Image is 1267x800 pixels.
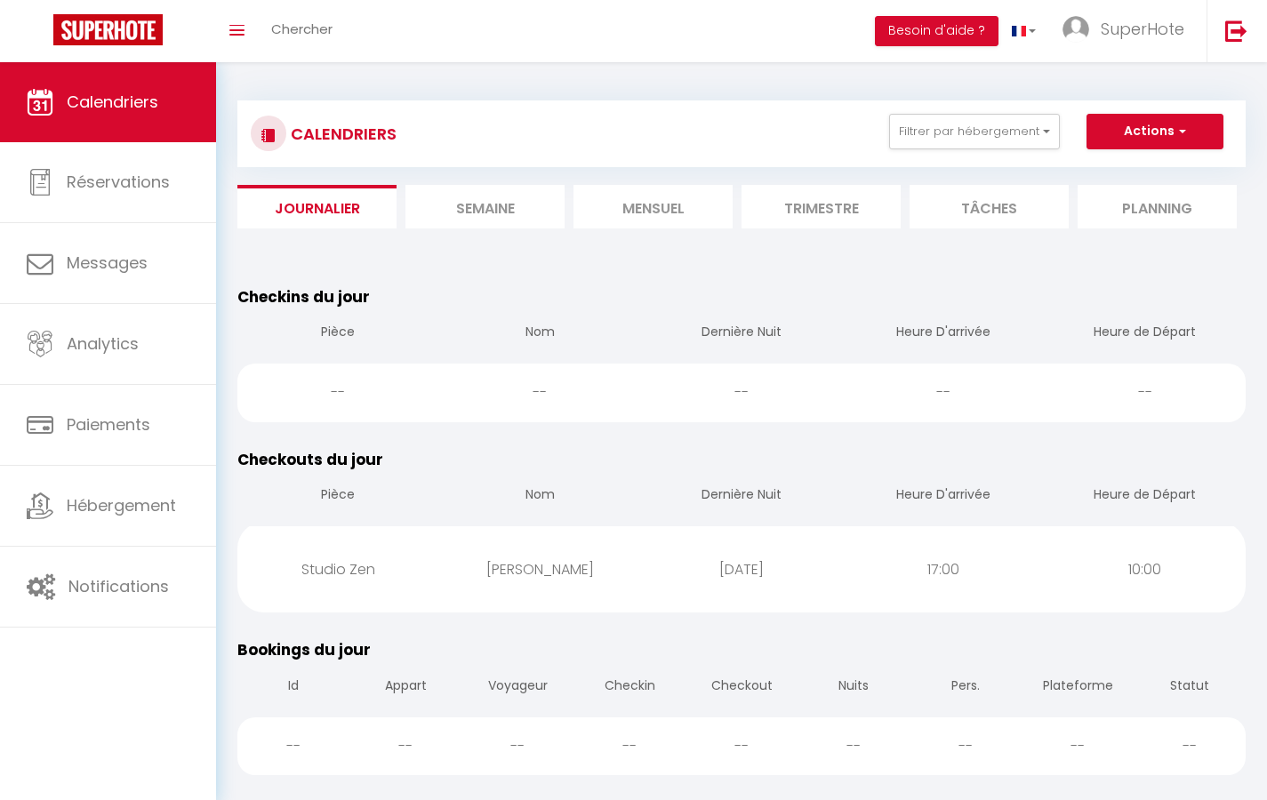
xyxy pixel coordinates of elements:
[842,364,1044,421] div: --
[1134,717,1246,775] div: --
[1063,16,1089,43] img: ...
[889,114,1060,149] button: Filtrer par hébergement
[439,471,641,522] th: Nom
[798,717,910,775] div: --
[641,540,843,598] div: [DATE]
[842,471,1044,522] th: Heure D'arrivée
[910,185,1069,228] li: Tâches
[237,639,371,660] span: Bookings du jour
[573,717,686,775] div: --
[798,662,910,713] th: Nuits
[237,540,439,598] div: Studio Zen
[439,540,641,598] div: [PERSON_NAME]
[461,717,573,775] div: --
[1022,662,1134,713] th: Plateforme
[910,662,1022,713] th: Pers.
[842,540,1044,598] div: 17:00
[237,185,397,228] li: Journalier
[1225,20,1247,42] img: logout
[237,449,383,470] span: Checkouts du jour
[1134,662,1246,713] th: Statut
[67,252,148,274] span: Messages
[237,662,349,713] th: Id
[1078,185,1237,228] li: Planning
[910,717,1022,775] div: --
[1101,18,1184,40] span: SuperHote
[237,308,439,359] th: Pièce
[53,14,163,45] img: Super Booking
[286,114,397,154] h3: CALENDRIERS
[349,717,461,775] div: --
[573,662,686,713] th: Checkin
[439,308,641,359] th: Nom
[742,185,901,228] li: Trimestre
[405,185,565,228] li: Semaine
[1044,540,1246,598] div: 10:00
[349,662,461,713] th: Appart
[67,413,150,436] span: Paiements
[67,171,170,193] span: Réservations
[237,364,439,421] div: --
[67,332,139,355] span: Analytics
[68,575,169,597] span: Notifications
[67,494,176,516] span: Hébergement
[641,471,843,522] th: Dernière Nuit
[67,91,158,113] span: Calendriers
[641,308,843,359] th: Dernière Nuit
[1044,308,1246,359] th: Heure de Départ
[686,717,798,775] div: --
[237,286,370,308] span: Checkins du jour
[1022,717,1134,775] div: --
[14,7,68,60] button: Ouvrir le widget de chat LiveChat
[237,717,349,775] div: --
[686,662,798,713] th: Checkout
[842,308,1044,359] th: Heure D'arrivée
[1087,114,1223,149] button: Actions
[237,471,439,522] th: Pièce
[439,364,641,421] div: --
[573,185,733,228] li: Mensuel
[461,662,573,713] th: Voyageur
[875,16,998,46] button: Besoin d'aide ?
[1044,364,1246,421] div: --
[271,20,333,38] span: Chercher
[641,364,843,421] div: --
[1044,471,1246,522] th: Heure de Départ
